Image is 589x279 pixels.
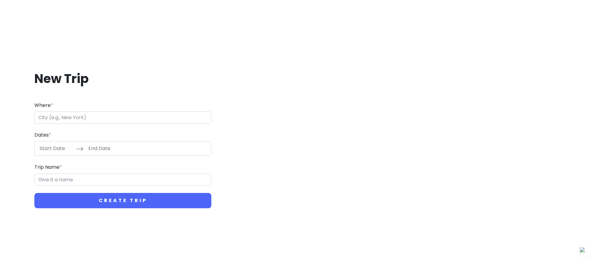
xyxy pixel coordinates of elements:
button: Create Trip [34,193,211,208]
label: Trip Name [34,163,62,171]
input: Give it a name [34,174,211,186]
label: Dates [34,131,51,139]
input: City (e.g., New York) [34,111,211,124]
label: Where [34,101,53,109]
h1: New Trip [34,71,211,87]
input: Start Date [36,141,76,156]
input: End Date [85,141,125,156]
